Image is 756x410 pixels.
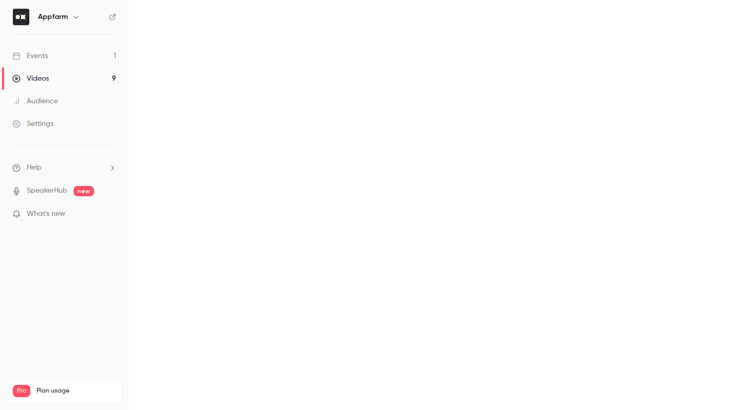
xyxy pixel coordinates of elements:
[27,162,42,173] span: Help
[12,119,53,129] div: Settings
[38,12,68,22] h6: Appfarm
[12,51,48,61] div: Events
[74,186,94,196] span: new
[37,387,116,395] span: Plan usage
[13,385,30,397] span: Pro
[27,185,67,196] a: SpeakerHub
[12,162,116,173] li: help-dropdown-opener
[13,9,29,25] img: Appfarm
[12,73,49,84] div: Videos
[27,209,65,219] span: What's new
[104,210,116,219] iframe: Noticeable Trigger
[12,96,58,106] div: Audience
